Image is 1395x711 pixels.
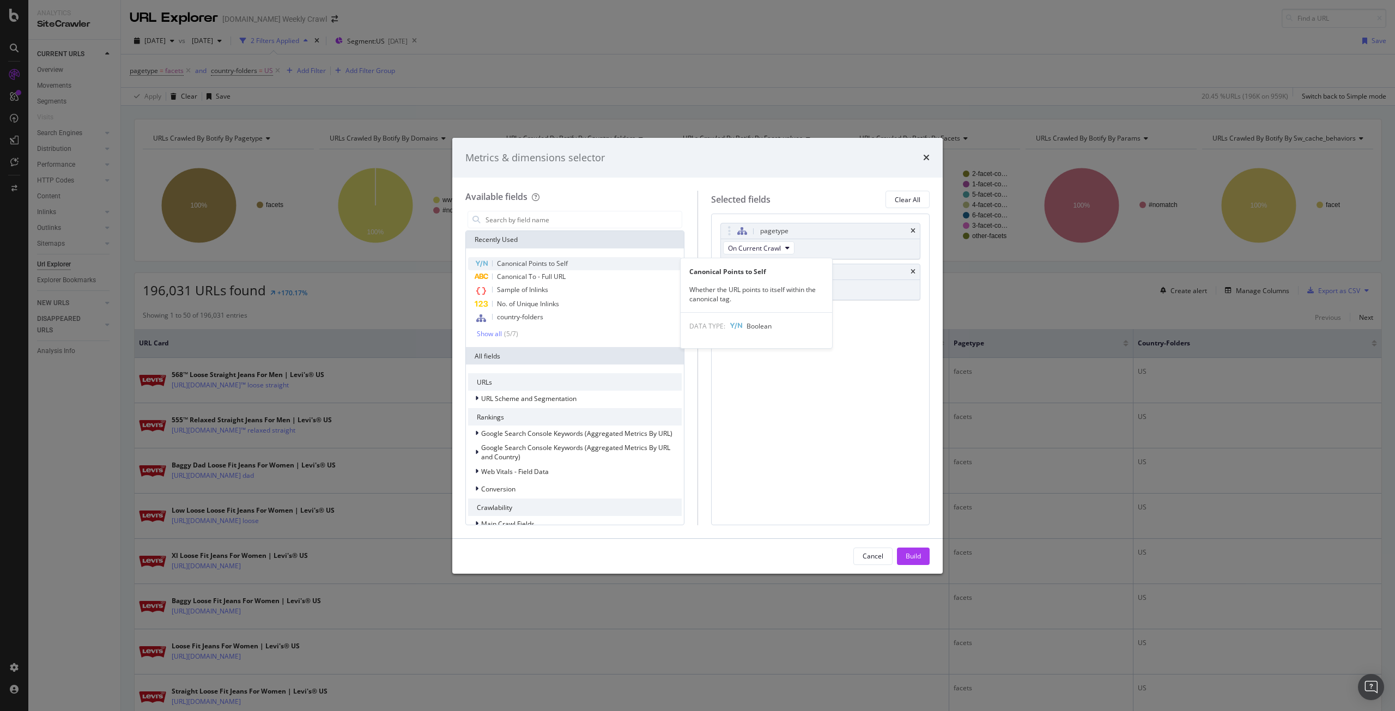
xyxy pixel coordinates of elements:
[711,193,771,206] div: Selected fields
[760,226,789,236] div: pagetype
[481,429,672,438] span: Google Search Console Keywords (Aggregated Metrics By URL)
[502,329,518,338] div: ( 5 / 7 )
[481,484,515,494] span: Conversion
[853,548,893,565] button: Cancel
[452,138,943,574] div: modal
[897,548,930,565] button: Build
[497,312,543,321] span: country-folders
[911,269,915,275] div: times
[497,272,566,281] span: Canonical To - Full URL
[468,499,682,516] div: Crawlability
[728,244,781,253] span: On Current Crawl
[720,223,921,259] div: pagetypetimesOn Current Crawl
[465,191,527,203] div: Available fields
[747,321,772,331] span: Boolean
[468,408,682,426] div: Rankings
[1358,674,1384,700] div: Open Intercom Messenger
[465,151,605,165] div: Metrics & dimensions selector
[923,151,930,165] div: times
[723,241,794,254] button: On Current Crawl
[466,347,684,364] div: All fields
[895,195,920,204] div: Clear All
[497,285,548,294] span: Sample of Inlinks
[468,373,682,391] div: URLs
[497,299,559,308] span: No. of Unique Inlinks
[481,443,670,461] span: Google Search Console Keywords (Aggregated Metrics By URL and Country)
[484,211,682,228] input: Search by field name
[885,191,930,208] button: Clear All
[481,394,577,403] span: URL Scheme and Segmentation
[481,467,549,476] span: Web Vitals - Field Data
[497,259,568,268] span: Canonical Points to Self
[906,551,921,561] div: Build
[466,231,684,248] div: Recently Used
[681,285,832,303] div: Whether the URL points to itself within the canonical tag.
[911,228,915,234] div: times
[681,267,832,276] div: Canonical Points to Self
[477,330,502,338] div: Show all
[863,551,883,561] div: Cancel
[481,519,535,528] span: Main Crawl Fields
[689,321,725,331] span: DATA TYPE:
